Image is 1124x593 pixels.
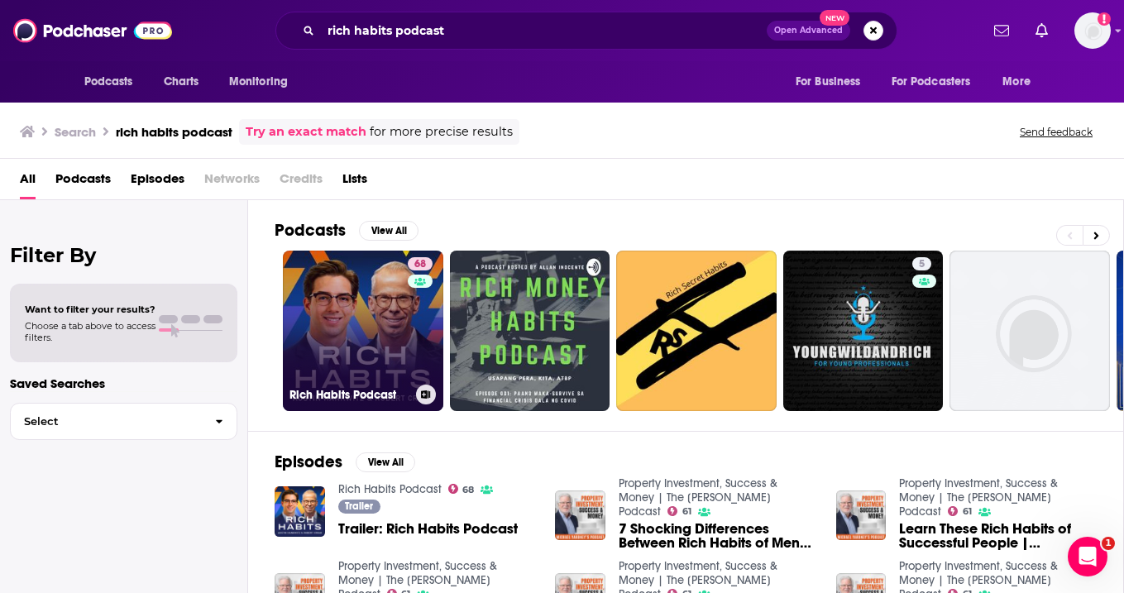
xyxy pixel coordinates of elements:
span: 61 [682,508,691,515]
span: Open Advanced [774,26,843,35]
button: open menu [881,66,995,98]
a: 61 [948,506,972,516]
svg: Add a profile image [1098,12,1111,26]
a: Podcasts [55,165,111,199]
a: Learn These Rich Habits of Successful People | Rich Habits, Poor Habits Podcast, Part 1 with Tom ... [899,522,1097,550]
button: Send feedback [1015,125,1098,139]
span: Podcasts [84,70,133,93]
a: Show notifications dropdown [988,17,1016,45]
img: Trailer: Rich Habits Podcast [275,486,325,537]
iframe: Intercom live chat [1068,537,1107,576]
a: PodcastsView All [275,220,419,241]
span: 1 [1102,537,1115,550]
a: 68 [408,257,433,270]
a: Show notifications dropdown [1029,17,1055,45]
span: for more precise results [370,122,513,141]
span: Want to filter your results? [25,304,155,315]
span: Logged in as AparnaKulkarni [1074,12,1111,49]
a: Episodes [131,165,184,199]
h2: Episodes [275,452,342,472]
img: Learn These Rich Habits of Successful People | Rich Habits, Poor Habits Podcast, Part 1 with Tom ... [836,490,887,541]
a: 5 [783,251,944,411]
button: Open AdvancedNew [767,21,850,41]
a: Charts [153,66,209,98]
a: Rich Habits Podcast [338,482,442,496]
span: Learn These Rich Habits of Successful People | [PERSON_NAME], Poor Habits Podcast, Part 1 with [P... [899,522,1097,550]
button: Select [10,403,237,440]
button: open menu [784,66,882,98]
h3: rich habits podcast [116,124,232,140]
input: Search podcasts, credits, & more... [321,17,767,44]
span: Choose a tab above to access filters. [25,320,155,343]
div: Search podcasts, credits, & more... [275,12,897,50]
a: 68 [448,484,475,494]
button: open menu [991,66,1051,98]
span: Trailer [345,501,373,511]
a: 68Rich Habits Podcast [283,251,443,411]
span: Charts [164,70,199,93]
span: 68 [414,256,426,273]
button: open menu [73,66,155,98]
span: 5 [919,256,925,273]
a: Try an exact match [246,122,366,141]
img: User Profile [1074,12,1111,49]
span: More [1002,70,1031,93]
span: New [820,10,849,26]
a: Lists [342,165,367,199]
img: 7 Shocking Differences Between Rich Habits of Men and Women | RICH HABITS, POOR HABITS Podcast [555,490,605,541]
span: Credits [280,165,323,199]
a: 61 [667,506,691,516]
a: Property Investment, Success & Money | The Michael Yardney Podcast [619,476,777,519]
span: 68 [462,486,474,494]
button: View All [359,221,419,241]
a: 5 [912,257,931,270]
a: EpisodesView All [275,452,415,472]
span: For Podcasters [892,70,971,93]
span: Monitoring [229,70,288,93]
button: Show profile menu [1074,12,1111,49]
h3: Search [55,124,96,140]
a: Trailer: Rich Habits Podcast [338,522,518,536]
a: Property Investment, Success & Money | The Michael Yardney Podcast [899,476,1058,519]
span: Select [11,416,202,427]
h2: Podcasts [275,220,346,241]
p: Saved Searches [10,375,237,391]
button: open menu [218,66,309,98]
a: 7 Shocking Differences Between Rich Habits of Men and Women | RICH HABITS, POOR HABITS Podcast [619,522,816,550]
h2: Filter By [10,243,237,267]
button: View All [356,452,415,472]
img: Podchaser - Follow, Share and Rate Podcasts [13,15,172,46]
span: Networks [204,165,260,199]
span: For Business [796,70,861,93]
span: 61 [963,508,972,515]
h3: Rich Habits Podcast [289,388,409,402]
a: All [20,165,36,199]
